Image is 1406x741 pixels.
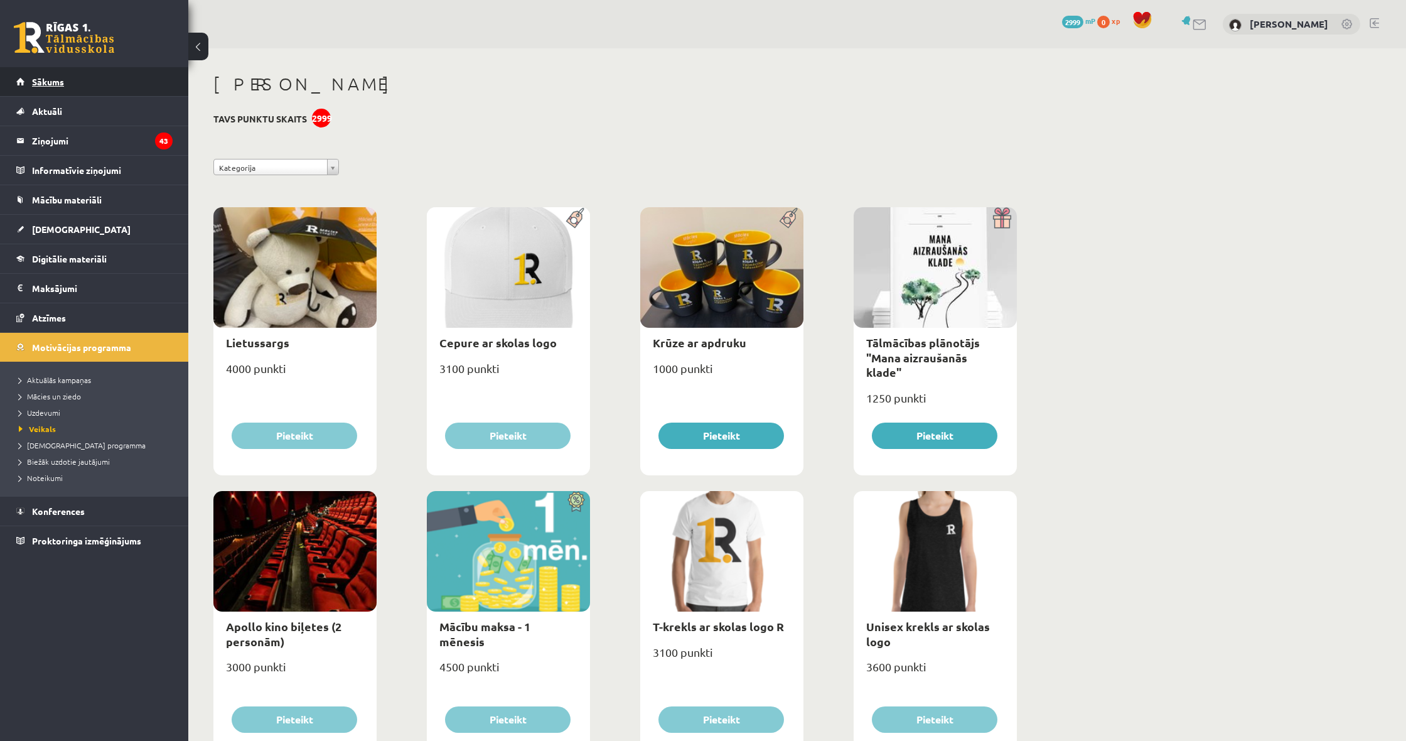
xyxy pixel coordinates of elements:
[653,619,784,634] a: T-krekls ar skolas logo R
[32,342,131,353] span: Motivācijas programma
[19,472,176,484] a: Noteikumi
[19,408,60,418] span: Uzdevumi
[32,312,66,323] span: Atzīmes
[1097,16,1126,26] a: 0 xp
[16,156,173,185] a: Informatīvie ziņojumi
[19,407,176,418] a: Uzdevumi
[32,506,85,517] span: Konferences
[854,656,1017,688] div: 3600 punkti
[232,423,357,449] button: Pieteikt
[640,642,803,673] div: 3100 punkti
[32,274,173,303] legend: Maksājumi
[427,358,590,389] div: 3100 punkti
[155,133,173,149] i: 43
[658,706,784,733] button: Pieteikt
[439,619,530,648] a: Mācību maksa - 1 mēnesis
[312,109,331,127] div: 2999
[445,706,571,733] button: Pieteikt
[16,333,173,362] a: Motivācijas programma
[1112,16,1120,26] span: xp
[32,224,131,235] span: [DEMOGRAPHIC_DATA]
[213,159,339,175] a: Kategorija
[1097,16,1110,28] span: 0
[232,706,357,733] button: Pieteikt
[640,358,803,389] div: 1000 punkti
[19,440,146,450] span: [DEMOGRAPHIC_DATA] programma
[19,424,56,434] span: Veikals
[872,706,997,733] button: Pieteikt
[213,358,377,389] div: 4000 punkti
[32,535,141,546] span: Proktoringa izmēģinājums
[16,274,173,303] a: Maksājumi
[872,423,997,449] button: Pieteikt
[1062,16,1083,28] span: 2999
[32,253,107,264] span: Digitālie materiāli
[19,456,176,467] a: Biežāk uzdotie jautājumi
[775,207,803,229] img: Populāra prece
[562,207,590,229] img: Populāra prece
[1229,19,1242,31] img: Ārons Roderts
[1250,18,1328,30] a: [PERSON_NAME]
[16,526,173,555] a: Proktoringa izmēģinājums
[19,375,91,385] span: Aktuālās kampaņas
[16,97,173,126] a: Aktuāli
[226,619,341,648] a: Apollo kino biļetes (2 personām)
[1085,16,1095,26] span: mP
[213,73,1017,95] h1: [PERSON_NAME]
[213,656,377,688] div: 3000 punkti
[32,156,173,185] legend: Informatīvie ziņojumi
[14,22,114,53] a: Rīgas 1. Tālmācības vidusskola
[19,391,176,402] a: Mācies un ziedo
[16,497,173,526] a: Konferences
[19,473,63,483] span: Noteikumi
[19,423,176,435] a: Veikals
[219,160,322,176] span: Kategorija
[226,335,289,350] a: Lietussargs
[562,491,590,512] img: Atlaide
[866,619,990,648] a: Unisex krekls ar skolas logo
[854,387,1017,419] div: 1250 punkti
[16,244,173,273] a: Digitālie materiāli
[439,335,557,350] a: Cepure ar skolas logo
[445,423,571,449] button: Pieteikt
[32,76,64,87] span: Sākums
[19,457,110,467] span: Biežāk uzdotie jautājumi
[213,114,307,124] h3: Tavs punktu skaits
[19,440,176,451] a: [DEMOGRAPHIC_DATA] programma
[19,391,81,401] span: Mācies un ziedo
[16,67,173,96] a: Sākums
[16,126,173,155] a: Ziņojumi43
[19,374,176,386] a: Aktuālās kampaņas
[989,207,1017,229] img: Dāvana ar pārsteigumu
[16,215,173,244] a: [DEMOGRAPHIC_DATA]
[653,335,746,350] a: Krūze ar apdruku
[16,303,173,332] a: Atzīmes
[658,423,784,449] button: Pieteikt
[866,335,980,379] a: Tālmācības plānotājs "Mana aizraušanās klade"
[32,126,173,155] legend: Ziņojumi
[32,105,62,117] span: Aktuāli
[427,656,590,688] div: 4500 punkti
[32,194,102,205] span: Mācību materiāli
[1062,16,1095,26] a: 2999 mP
[16,185,173,214] a: Mācību materiāli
